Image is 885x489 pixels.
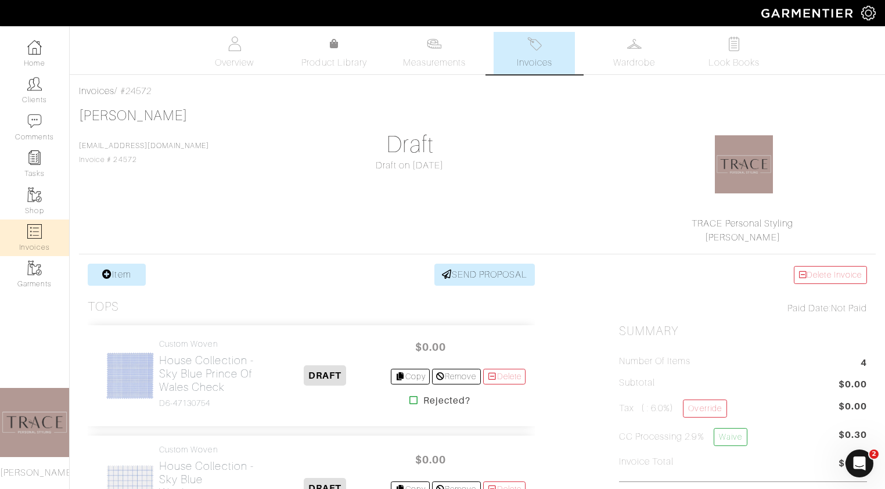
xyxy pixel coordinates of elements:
span: Paid Date: [787,303,831,314]
a: [EMAIL_ADDRESS][DOMAIN_NAME] [79,142,209,150]
h4: D6-47130754 [159,398,259,408]
iframe: Intercom live chat [846,450,873,477]
span: $0.30 [839,428,867,451]
span: Product Library [301,56,367,70]
a: [PERSON_NAME] [705,232,780,243]
a: Invoices [79,86,114,96]
a: Custom Woven House Collection - Sky Blue Prince of Wales Check D6-47130754 [159,339,259,408]
img: orders-27d20c2124de7fd6de4e0e44c1d41de31381a507db9b33961299e4e07d508b8c.svg [527,37,542,51]
h4: Custom Woven [159,445,259,455]
img: reminder-icon-8004d30b9f0a5d33ae49ab947aed9ed385cf756f9e5892f1edd6e32f2345188e.png [27,150,42,165]
img: wardrobe-487a4870c1b7c33e795ec22d11cfc2ed9d08956e64fb3008fe2437562e282088.svg [627,37,642,51]
img: garments-icon-b7da505a4dc4fd61783c78ac3ca0ef83fa9d6f193b1c9dc38574b1d14d53ca28.png [27,261,42,275]
a: Overview [194,32,275,74]
a: Wardrobe [593,32,675,74]
a: Look Books [693,32,775,74]
h5: Number of Items [619,356,691,367]
h5: Invoice Total [619,456,674,468]
a: Invoices [494,32,575,74]
div: Draft on [DATE] [286,159,534,172]
img: clients-icon-6bae9207a08558b7cb47a8932f037763ab4055f8c8b6bfacd5dc20c3e0201464.png [27,77,42,91]
span: $0.00 [395,447,465,472]
span: DRAFT [304,365,346,386]
h3: Tops [88,300,119,314]
span: Overview [215,56,254,70]
a: TRACE Personal Styling [692,218,793,229]
span: Look Books [708,56,760,70]
span: Wardrobe [613,56,655,70]
span: $0.00 [839,400,867,414]
h2: House Collection - Sky Blue Prince of Wales Check [159,354,259,394]
img: dashboard-icon-dbcd8f5a0b271acd01030246c82b418ddd0df26cd7fceb0bd07c9910d44c42f6.png [27,40,42,55]
img: todo-9ac3debb85659649dc8f770b8b6100bb5dab4b48dedcbae339e5042a72dfd3cc.svg [727,37,742,51]
a: Measurements [394,32,476,74]
span: 2 [869,450,879,459]
a: Copy [391,369,430,384]
img: garments-icon-b7da505a4dc4fd61783c78ac3ca0ef83fa9d6f193b1c9dc38574b1d14d53ca28.png [27,188,42,202]
a: Override [683,400,726,418]
a: Waive [714,428,747,446]
img: comment-icon-a0a6a9ef722e966f86d9cbdc48e553b5cf19dbc54f86b18d962a5391bc8f6eb6.png [27,114,42,128]
a: Item [88,264,146,286]
a: Product Library [294,37,375,70]
img: measurements-466bbee1fd09ba9460f595b01e5d73f9e2bff037440d3c8f018324cb6cdf7a4a.svg [427,37,441,51]
img: basicinfo-40fd8af6dae0f16599ec9e87c0ef1c0a1fdea2edbe929e3d69a839185d80c458.svg [227,37,242,51]
span: $0.00 [839,377,867,393]
h1: Draft [286,131,534,159]
span: Measurements [403,56,466,70]
a: SEND PROPOSAL [434,264,535,286]
h5: CC Processing 2.9% [619,428,747,446]
a: Delete [483,369,526,384]
h4: Custom Woven [159,339,259,349]
span: Invoices [517,56,552,70]
div: / #24572 [79,84,876,98]
a: [PERSON_NAME] [79,108,188,123]
a: Remove [432,369,480,384]
a: Delete Invoice [794,266,867,284]
img: garmentier-logo-header-white-b43fb05a5012e4ada735d5af1a66efaba907eab6374d6393d1fbf88cb4ef424d.png [756,3,861,23]
h2: Summary [619,324,867,339]
img: orders-icon-0abe47150d42831381b5fb84f609e132dff9fe21cb692f30cb5eec754e2cba89.png [27,224,42,239]
div: Not Paid [619,301,867,315]
img: 1583817110766.png.png [715,135,773,193]
span: $0.00 [839,456,867,472]
h5: Tax ( : 6.0%) [619,400,727,418]
img: 3aAGEzsrZqrXVsJXR2Z3EZ3Q [106,351,154,400]
strong: Rejected? [423,394,470,408]
span: $0.00 [395,335,465,359]
span: Invoice # 24572 [79,142,209,164]
span: 4 [861,356,867,372]
h5: Subtotal [619,377,655,389]
img: gear-icon-white-bd11855cb880d31180b6d7d6211b90ccbf57a29d726f0c71d8c61bd08dd39cc2.png [861,6,876,20]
